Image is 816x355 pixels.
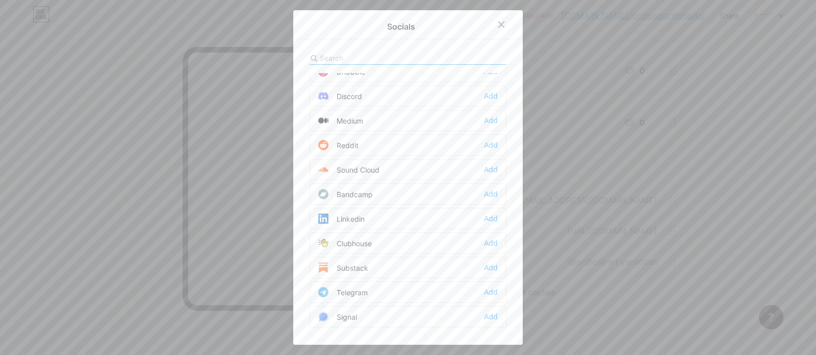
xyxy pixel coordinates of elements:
[484,164,498,175] div: Add
[318,91,362,101] div: Discord
[484,263,498,273] div: Add
[318,140,359,150] div: Reddit
[318,238,372,248] div: Clubhouse
[484,91,498,101] div: Add
[318,312,357,322] div: Signal
[318,164,379,175] div: Sound Cloud
[484,140,498,150] div: Add
[387,20,415,33] div: Socials
[318,214,365,224] div: Linkedin
[318,66,365,77] div: Dribbble
[484,238,498,248] div: Add
[484,115,498,126] div: Add
[318,287,368,297] div: Telegram
[484,312,498,322] div: Add
[318,189,373,199] div: Bandcamp
[484,214,498,224] div: Add
[318,115,363,126] div: Medium
[318,263,368,273] div: Substack
[320,53,432,63] input: Search
[484,189,498,199] div: Add
[484,287,498,297] div: Add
